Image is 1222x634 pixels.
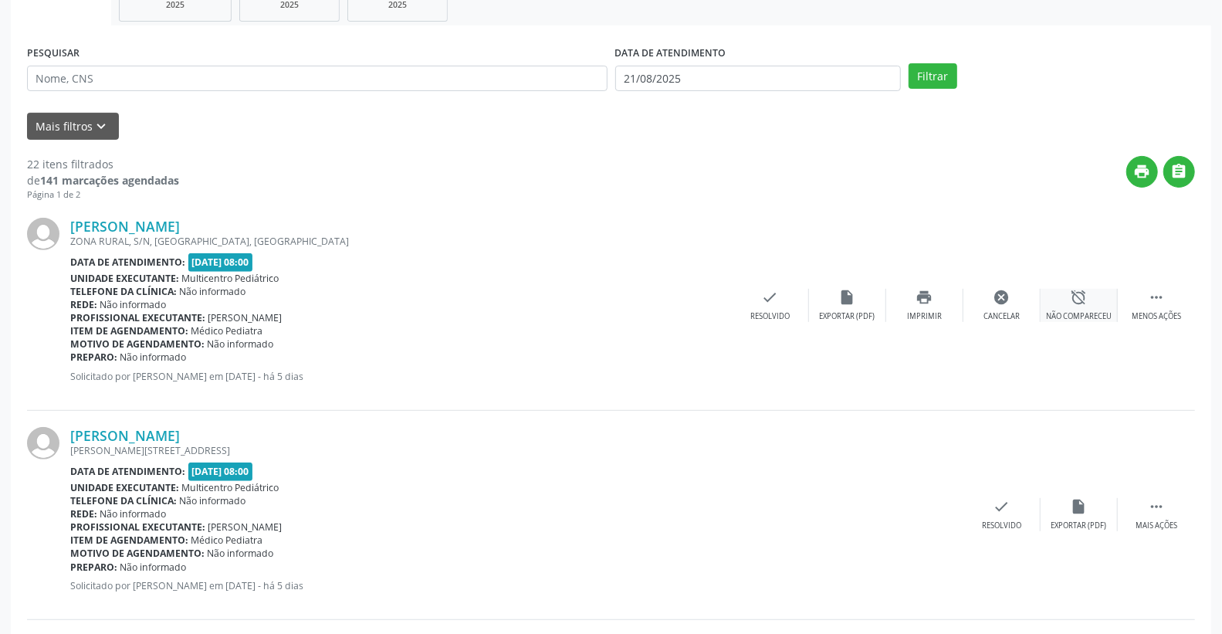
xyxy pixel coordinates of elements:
[120,561,187,574] span: Não informado
[1171,163,1188,180] i: 
[70,507,97,520] b: Rede:
[70,579,963,592] p: Solicitado por [PERSON_NAME] em [DATE] - há 5 dias
[70,561,117,574] b: Preparo:
[839,289,856,306] i: insert_drive_file
[70,520,205,534] b: Profissional executante:
[70,547,205,560] b: Motivo de agendamento:
[208,547,274,560] span: Não informado
[208,520,283,534] span: [PERSON_NAME]
[1046,311,1112,322] div: Não compareceu
[1134,163,1151,180] i: print
[191,324,263,337] span: Médico Pediatra
[70,311,205,324] b: Profissional executante:
[182,272,279,285] span: Multicentro Pediátrico
[1126,156,1158,188] button: print
[70,465,185,478] b: Data de atendimento:
[208,311,283,324] span: [PERSON_NAME]
[188,253,253,271] span: [DATE] 08:00
[70,351,117,364] b: Preparo:
[27,156,179,172] div: 22 itens filtrados
[1136,520,1177,531] div: Mais ações
[70,494,177,507] b: Telefone da clínica:
[982,520,1021,531] div: Resolvido
[70,337,205,351] b: Motivo de agendamento:
[100,298,167,311] span: Não informado
[70,272,179,285] b: Unidade executante:
[70,481,179,494] b: Unidade executante:
[27,218,59,250] img: img
[27,172,179,188] div: de
[1132,311,1181,322] div: Menos ações
[1051,520,1107,531] div: Exportar (PDF)
[820,311,875,322] div: Exportar (PDF)
[70,370,732,383] p: Solicitado por [PERSON_NAME] em [DATE] - há 5 dias
[27,42,80,66] label: PESQUISAR
[762,289,779,306] i: check
[615,42,726,66] label: DATA DE ATENDIMENTO
[27,427,59,459] img: img
[180,494,246,507] span: Não informado
[188,463,253,480] span: [DATE] 08:00
[70,324,188,337] b: Item de agendamento:
[208,337,274,351] span: Não informado
[994,289,1010,306] i: cancel
[70,427,180,444] a: [PERSON_NAME]
[70,534,188,547] b: Item de agendamento:
[27,113,119,140] button: Mais filtroskeyboard_arrow_down
[70,256,185,269] b: Data de atendimento:
[1163,156,1195,188] button: 
[70,298,97,311] b: Rede:
[27,188,179,202] div: Página 1 de 2
[182,481,279,494] span: Multicentro Pediátrico
[1071,498,1088,515] i: insert_drive_file
[70,235,732,248] div: ZONA RURAL, S/N, [GEOGRAPHIC_DATA], [GEOGRAPHIC_DATA]
[180,285,246,298] span: Não informado
[994,498,1010,515] i: check
[93,118,110,135] i: keyboard_arrow_down
[70,218,180,235] a: [PERSON_NAME]
[120,351,187,364] span: Não informado
[1071,289,1088,306] i: alarm_off
[1148,289,1165,306] i: 
[983,311,1020,322] div: Cancelar
[100,507,167,520] span: Não informado
[615,66,902,92] input: Selecione um intervalo
[70,285,177,298] b: Telefone da clínica:
[70,444,963,457] div: [PERSON_NAME][STREET_ADDRESS]
[27,66,608,92] input: Nome, CNS
[907,311,942,322] div: Imprimir
[750,311,790,322] div: Resolvido
[40,173,179,188] strong: 141 marcações agendadas
[191,534,263,547] span: Médico Pediatra
[909,63,957,90] button: Filtrar
[1148,498,1165,515] i: 
[916,289,933,306] i: print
